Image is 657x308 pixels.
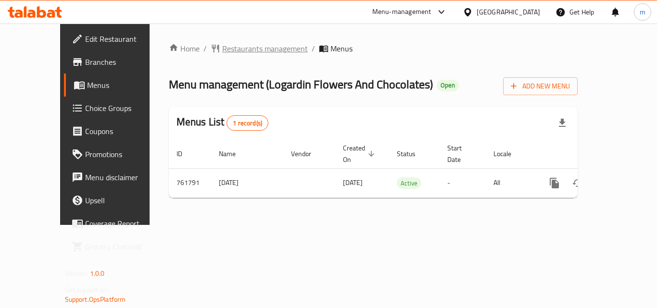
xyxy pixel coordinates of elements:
a: Home [169,43,200,54]
span: Active [397,178,421,189]
td: 761791 [169,168,211,197]
span: Name [219,148,248,160]
span: Branches [85,56,162,68]
span: Add New Menu [511,80,570,92]
a: Menus [64,74,170,97]
a: Branches [64,50,170,74]
button: more [543,172,566,195]
span: Promotions [85,148,162,160]
span: Restaurants management [222,43,308,54]
a: Restaurants management [211,43,308,54]
a: Choice Groups [64,97,170,120]
span: Version: [65,267,88,280]
div: Export file [551,111,574,135]
span: Edit Restaurant [85,33,162,45]
button: Add New Menu [503,77,578,95]
a: Support.OpsPlatform [65,293,126,306]
td: [DATE] [211,168,283,197]
span: Vendor [291,148,324,160]
span: Menus [87,79,162,91]
span: [DATE] [343,176,363,189]
a: Edit Restaurant [64,27,170,50]
nav: breadcrumb [169,43,578,54]
span: Upsell [85,195,162,206]
div: Total records count [227,115,268,131]
span: Created On [343,142,378,165]
a: Coverage Report [64,212,170,235]
span: m [640,7,645,17]
button: Change Status [566,172,589,195]
span: Menu disclaimer [85,172,162,183]
span: Get support on: [65,283,109,296]
span: Start Date [447,142,474,165]
div: Menu-management [372,6,431,18]
span: Locale [493,148,524,160]
li: / [312,43,315,54]
a: Promotions [64,143,170,166]
a: Grocery Checklist [64,235,170,258]
span: Status [397,148,428,160]
div: [GEOGRAPHIC_DATA] [477,7,540,17]
span: Open [437,81,459,89]
h2: Menus List [177,115,268,131]
th: Actions [535,139,643,169]
span: Grocery Checklist [85,241,162,252]
td: All [486,168,535,197]
a: Menu disclaimer [64,166,170,189]
span: 1.0.0 [90,267,105,280]
a: Upsell [64,189,170,212]
div: Open [437,80,459,91]
span: Coupons [85,125,162,137]
span: Menus [330,43,353,54]
span: Choice Groups [85,102,162,114]
span: ID [177,148,195,160]
a: Coupons [64,120,170,143]
li: / [203,43,207,54]
table: enhanced table [169,139,643,198]
td: - [440,168,486,197]
span: Menu management ( Logardin Flowers And Chocolates ) [169,74,433,95]
span: 1 record(s) [227,119,268,128]
span: Coverage Report [85,218,162,229]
